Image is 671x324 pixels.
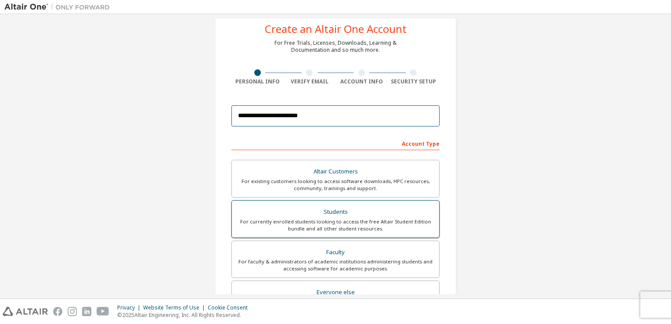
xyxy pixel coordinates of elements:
div: Create an Altair One Account [265,24,407,34]
img: altair_logo.svg [3,307,48,316]
img: youtube.svg [97,307,109,316]
div: Security Setup [388,78,440,85]
img: instagram.svg [68,307,77,316]
div: Account Type [231,136,440,150]
div: Website Terms of Use [143,304,208,311]
div: Account Info [335,78,388,85]
p: © 2025 Altair Engineering, Inc. All Rights Reserved. [117,311,253,319]
img: linkedin.svg [82,307,91,316]
div: For faculty & administrators of academic institutions administering students and accessing softwa... [237,258,434,272]
div: Personal Info [231,78,284,85]
div: Everyone else [237,286,434,299]
img: Altair One [4,3,114,11]
div: Faculty [237,246,434,259]
div: For currently enrolled students looking to access the free Altair Student Edition bundle and all ... [237,218,434,232]
div: Verify Email [284,78,336,85]
div: Cookie Consent [208,304,253,311]
div: For existing customers looking to access software downloads, HPC resources, community, trainings ... [237,178,434,192]
div: For Free Trials, Licenses, Downloads, Learning & Documentation and so much more. [274,40,397,54]
div: Students [237,206,434,218]
div: Privacy [117,304,143,311]
img: facebook.svg [53,307,62,316]
div: Altair Customers [237,166,434,178]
